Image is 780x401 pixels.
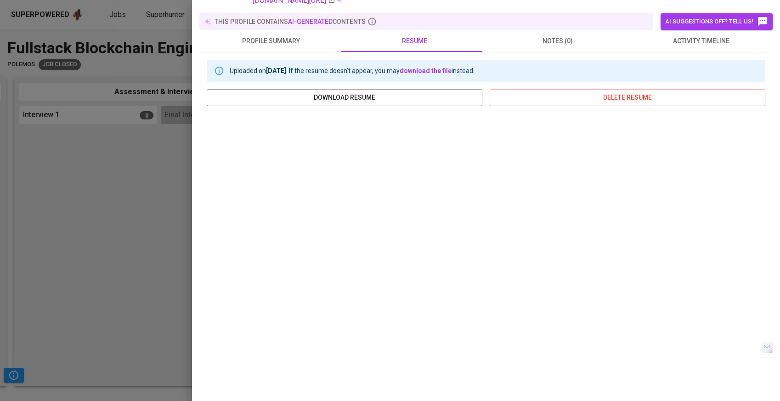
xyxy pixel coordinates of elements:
[348,35,480,47] span: resume
[665,16,768,27] span: AI suggestions off? Tell us!
[215,17,366,26] p: this profile contains contents
[497,92,758,103] span: delete resume
[661,13,773,30] button: AI suggestions off? Tell us!
[400,67,452,74] a: download the file
[288,18,333,25] span: AI-generated
[492,35,624,47] span: notes (0)
[207,113,765,389] iframe: 43ed56949eda47104aea777c1cfe586c.pdf
[266,67,286,74] b: [DATE]
[490,89,765,106] button: delete resume
[635,35,767,47] span: activity timeline
[214,92,475,103] span: download resume
[205,35,337,47] span: profile summary
[230,62,475,79] div: Uploaded on . If the resume doesn't appear, you may instead.
[207,89,482,106] button: download resume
